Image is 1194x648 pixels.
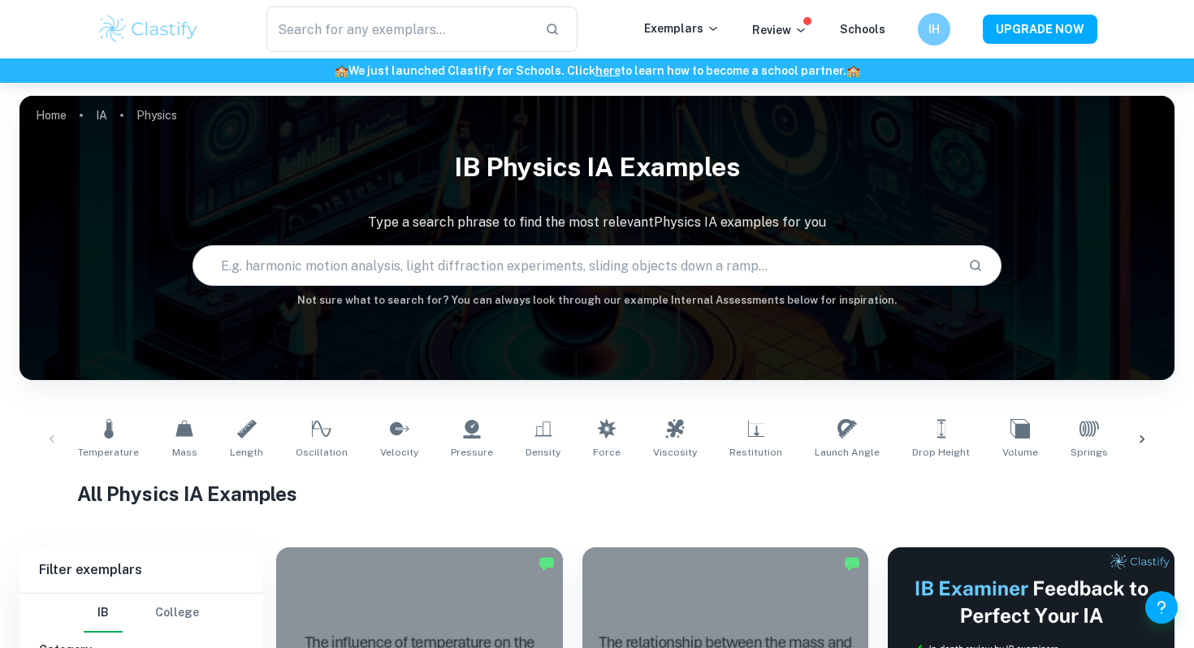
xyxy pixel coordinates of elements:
span: Mass [172,445,197,460]
input: Search for any exemplars... [266,6,532,52]
span: Volume [1002,445,1038,460]
p: Physics [136,106,177,124]
button: College [155,594,199,633]
span: 🏫 [335,64,348,77]
h1: All Physics IA Examples [77,479,1117,508]
span: Temperature [78,445,139,460]
span: Force [593,445,621,460]
button: Search [962,252,989,279]
span: Restitution [729,445,782,460]
span: Viscosity [653,445,697,460]
a: Schools [840,23,885,36]
button: Help and Feedback [1145,591,1178,624]
a: Home [36,104,67,127]
span: Springs [1071,445,1108,460]
button: IB [84,594,123,633]
p: Type a search phrase to find the most relevant Physics IA examples for you [19,213,1175,232]
a: here [595,64,621,77]
h1: IB Physics IA examples [19,141,1175,193]
button: UPGRADE NOW [983,15,1097,44]
span: Launch Angle [815,445,880,460]
button: IH [918,13,950,45]
img: Marked [539,555,555,572]
span: Density [526,445,560,460]
h6: We just launched Clastify for Schools. Click to learn how to become a school partner. [3,62,1191,80]
span: Pressure [451,445,493,460]
div: Filter type choice [84,594,199,633]
img: Marked [844,555,860,572]
p: Review [752,21,807,39]
h6: Not sure what to search for? You can always look through our example Internal Assessments below f... [19,292,1175,309]
span: Drop Height [912,445,970,460]
span: Length [230,445,263,460]
h6: IH [925,20,944,38]
p: Exemplars [644,19,720,37]
h6: Filter exemplars [19,547,263,593]
span: 🏫 [846,64,860,77]
span: Velocity [380,445,418,460]
img: Clastify logo [97,13,200,45]
span: Oscillation [296,445,348,460]
a: IA [96,104,107,127]
input: E.g. harmonic motion analysis, light diffraction experiments, sliding objects down a ramp... [193,243,954,288]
